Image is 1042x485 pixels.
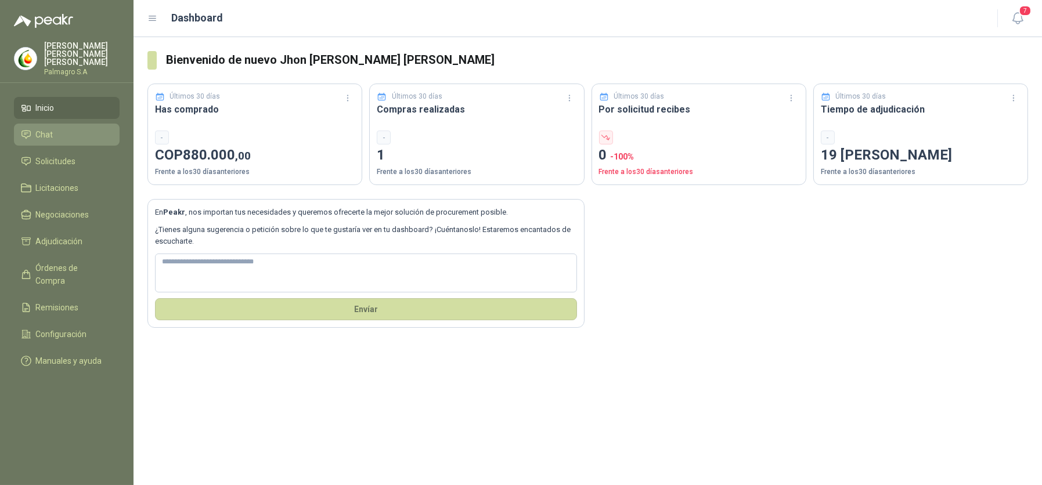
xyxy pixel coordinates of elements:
[183,147,251,163] span: 880.000
[36,235,83,248] span: Adjudicación
[155,207,577,218] p: En , nos importan tus necesidades y queremos ofrecerte la mejor solución de procurement posible.
[14,97,120,119] a: Inicio
[14,204,120,226] a: Negociaciones
[44,42,120,66] p: [PERSON_NAME] [PERSON_NAME] [PERSON_NAME]
[599,102,799,117] h3: Por solicitud recibes
[36,208,89,221] span: Negociaciones
[377,167,576,178] p: Frente a los 30 días anteriores
[14,296,120,318] a: Remisiones
[36,301,79,314] span: Remisiones
[1019,5,1032,16] span: 7
[14,177,120,199] a: Licitaciones
[821,131,835,144] div: -
[36,354,102,367] span: Manuales y ayuda
[377,131,391,144] div: -
[821,167,1021,178] p: Frente a los 30 días anteriores
[44,68,120,75] p: Palmagro S.A
[36,102,55,114] span: Inicio
[14,124,120,146] a: Chat
[155,298,577,320] button: Envíar
[614,91,664,102] p: Últimos 30 días
[14,14,73,28] img: Logo peakr
[155,102,355,117] h3: Has comprado
[172,10,223,26] h1: Dashboard
[155,131,169,144] div: -
[14,323,120,345] a: Configuración
[821,102,1021,117] h3: Tiempo de adjudicación
[392,91,442,102] p: Últimos 30 días
[14,230,120,252] a: Adjudicación
[15,48,37,70] img: Company Logo
[235,149,251,162] span: ,00
[377,102,576,117] h3: Compras realizadas
[36,128,53,141] span: Chat
[14,350,120,372] a: Manuales y ayuda
[599,144,799,167] p: 0
[155,224,577,248] p: ¿Tienes alguna sugerencia o petición sobre lo que te gustaría ver en tu dashboard? ¡Cuéntanoslo! ...
[36,328,87,341] span: Configuración
[36,262,109,287] span: Órdenes de Compra
[155,144,355,167] p: COP
[821,144,1021,167] p: 19 [PERSON_NAME]
[170,91,221,102] p: Últimos 30 días
[163,208,185,216] b: Peakr
[599,167,799,178] p: Frente a los 30 días anteriores
[14,257,120,292] a: Órdenes de Compra
[36,155,76,168] span: Solicitudes
[36,182,79,194] span: Licitaciones
[835,91,886,102] p: Últimos 30 días
[14,150,120,172] a: Solicitudes
[611,152,634,161] span: -100 %
[166,51,1028,69] h3: Bienvenido de nuevo Jhon [PERSON_NAME] [PERSON_NAME]
[1007,8,1028,29] button: 7
[155,167,355,178] p: Frente a los 30 días anteriores
[377,144,576,167] p: 1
